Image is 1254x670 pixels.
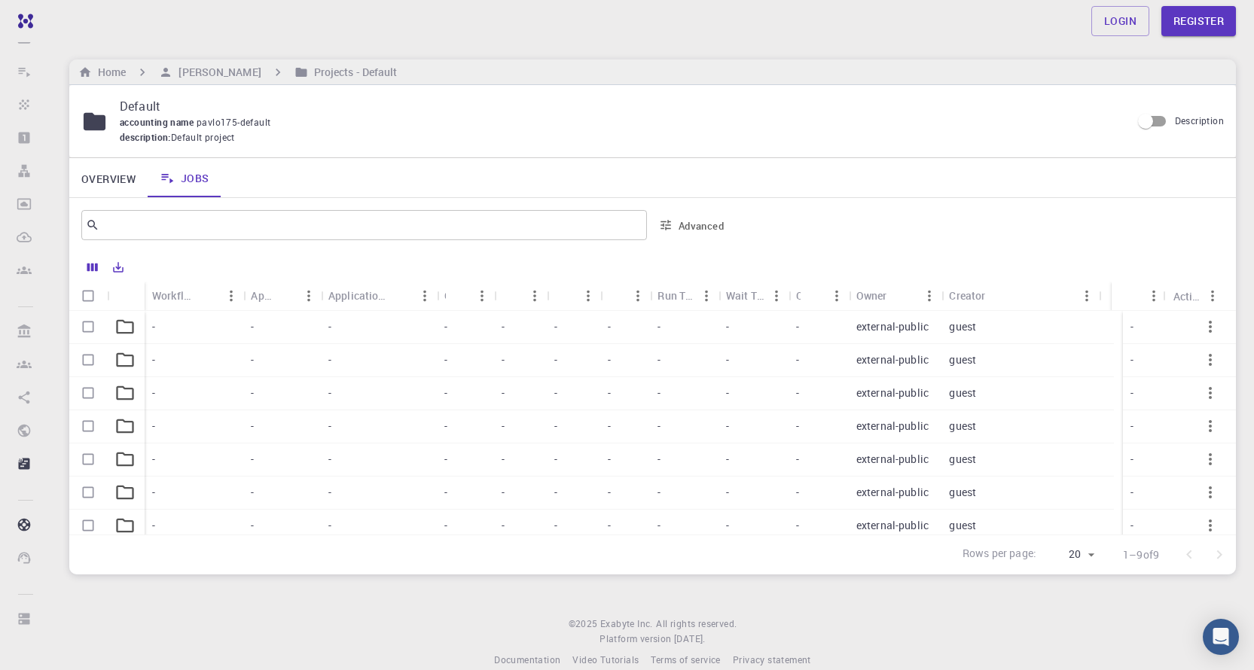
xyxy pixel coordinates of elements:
[789,281,848,310] div: Created
[796,319,799,334] p: -
[656,617,667,629] readpronunciation-word: All
[1175,114,1224,126] readpronunciation-word: Description
[81,171,136,185] readpronunciation-span: Overview
[1201,284,1225,308] button: Menu
[502,452,505,467] p: -
[251,385,254,400] p: -
[658,385,661,400] p: -
[171,131,203,143] readpronunciation-span: Default
[502,385,505,400] p: -
[626,284,650,308] button: Menu
[849,281,942,310] div: Owner
[152,281,195,310] div: Workflow Name
[825,284,849,308] button: Menu
[856,385,929,400] readpronunciation-word: external-public
[554,352,557,367] p: -
[963,546,990,560] readpronunciation-word: Rows
[1130,485,1133,500] p: -
[444,452,447,467] p: -
[796,452,799,467] p: -
[726,352,729,367] p: -
[494,281,547,310] div: Queue
[181,171,209,185] readpronunciation-word: Jobs
[658,485,661,500] p: -
[446,284,470,308] button: Sort
[576,284,600,308] button: Menu
[1119,284,1143,308] button: Sort
[554,452,557,467] p: -
[1130,452,1133,467] p: -
[949,452,976,466] readpronunciation-span: guest
[145,281,243,310] div: Workflow Name
[152,352,155,367] p: -
[719,281,789,310] div: Wait Time
[75,64,401,81] nav: breadcrumb
[328,352,331,367] p: -
[600,653,639,665] readpronunciation-word: Tutorials
[1123,547,1143,562] readpronunciation-span: 1–9
[734,617,737,629] readpronunciation-span: .
[444,518,447,533] p: -
[658,319,661,334] p: -
[726,419,729,434] p: -
[389,284,413,308] button: Sort
[679,218,724,232] readpronunciation-span: Advanced
[356,65,360,79] readpronunciation-word: -
[120,116,168,128] readpronunciation-span: accounting
[554,284,578,308] button: Sort
[1173,289,1210,303] readpronunciation-word: Actions
[328,288,386,303] readpronunciation-word: Application
[444,485,447,500] p: -
[733,653,765,665] readpronunciation-word: Privacy
[1091,6,1149,36] a: Login
[608,518,611,533] p: -
[658,452,661,467] p: -
[152,485,155,500] p: -
[698,617,734,629] readpronunciation-span: reserved
[494,653,560,665] readpronunciation-word: Documentation
[502,518,505,533] p: -
[152,385,155,400] p: -
[197,116,276,128] span: pavlo175-default
[572,653,639,668] a: Video Tutorials
[328,319,331,334] p: -
[796,518,799,533] p: -
[494,653,560,668] a: Documentation
[726,385,729,400] p: -
[297,284,321,308] button: Menu
[502,319,505,334] p: -
[387,288,424,303] readpronunciation-word: Version
[554,419,557,434] p: -
[554,385,557,400] p: -
[120,130,171,145] span: :
[726,485,729,500] p: -
[1033,546,1036,560] readpronunciation-span: :
[608,385,611,400] p: -
[1075,284,1099,308] button: Menu
[444,319,447,334] p: -
[751,288,775,303] readpronunciation-span: Time
[949,288,985,303] readpronunciation-word: Creator
[679,288,703,303] readpronunciation-span: Time
[1042,544,1099,565] div: 20
[949,319,976,333] readpronunciation-span: guest
[670,617,695,629] readpronunciation-span: rights
[152,452,155,467] p: -
[674,632,706,644] span: [DATE] .
[328,419,331,434] p: -
[658,419,661,434] p: -
[651,653,676,665] readpronunciation-word: Terms
[1130,518,1133,533] p: -
[251,485,254,500] p: -
[796,352,799,367] p: -
[152,319,155,334] p: -
[1142,284,1166,308] button: Menu
[444,385,447,400] p: -
[547,281,600,310] div: Nodes
[856,518,929,532] readpronunciation-word: external-public
[502,284,526,308] button: Sort
[650,281,718,310] div: Run Time
[856,352,929,367] readpronunciation-word: external-public
[195,284,219,308] button: Sort
[1173,14,1224,28] readpronunciation-word: Register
